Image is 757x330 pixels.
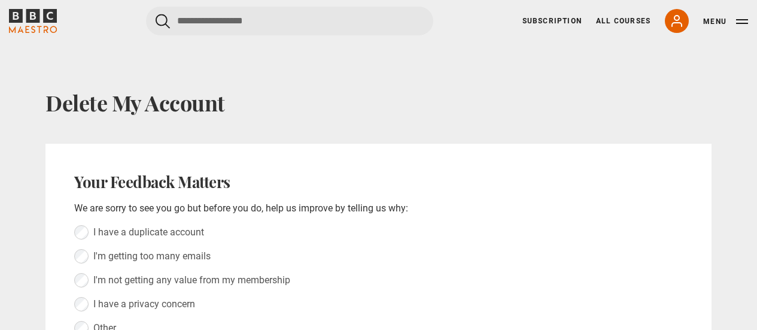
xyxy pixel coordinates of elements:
[86,225,204,240] label: I have a duplicate account
[86,249,211,264] label: I'm getting too many emails
[86,297,195,311] label: I have a privacy concern
[522,16,582,26] a: Subscription
[45,90,712,115] h1: Delete My Account
[9,9,57,33] svg: BBC Maestro
[86,273,290,287] label: I'm not getting any value from my membership
[596,16,650,26] a: All Courses
[74,201,683,216] p: We are sorry to see you go but before you do, help us improve by telling us why:
[146,7,433,35] input: Search
[74,172,683,192] h2: Your Feedback Matters
[156,14,170,29] button: Submit the search query
[703,16,748,28] button: Toggle navigation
